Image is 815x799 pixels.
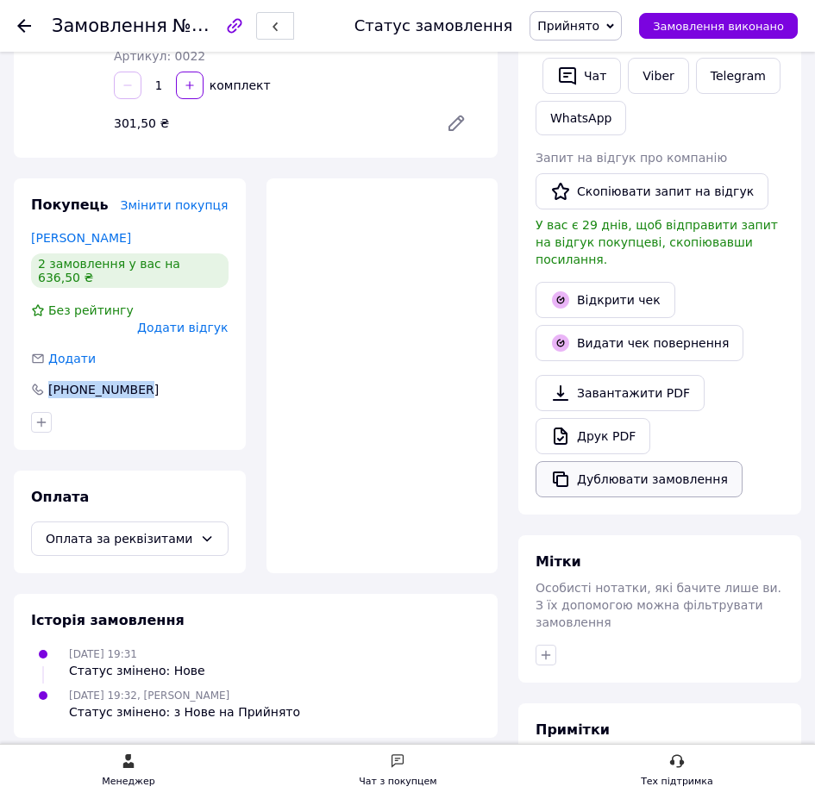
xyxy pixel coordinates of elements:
[31,231,131,245] a: [PERSON_NAME]
[31,612,185,628] span: Історія замовлення
[432,106,480,140] a: Редагувати
[696,58,781,94] a: Telegram
[536,418,650,454] a: Друк PDF
[46,529,193,548] span: Оплата за реквізитами
[102,773,154,790] div: Менеджер
[536,282,675,318] a: Відкрити чек
[359,773,436,790] div: Чат з покупцем
[172,15,295,36] span: №361511320
[536,553,581,570] span: Мітки
[536,461,743,497] button: Дублювати замовлення
[537,19,599,33] span: Прийнято
[52,16,167,36] span: Замовлення
[536,375,705,411] a: Завантажити PDF
[69,690,229,702] span: [DATE] 19:32, [PERSON_NAME]
[354,17,513,34] div: Статус замовлення
[641,773,713,790] div: Тех підтримка
[69,703,300,721] div: Статус змінено: з Нове на Прийнято
[653,20,784,33] span: Замовлення виконано
[536,101,626,135] a: WhatsApp
[48,352,96,365] span: Додати
[17,17,31,34] div: Повернутися назад
[205,77,273,94] div: комплект
[31,197,109,213] span: Покупець
[107,111,425,135] div: 301,50 ₴
[536,325,743,361] button: Видати чек повернення
[536,151,727,165] span: Запит на відгук про компанію
[121,198,229,212] span: Змінити покупця
[69,662,205,679] div: Статус змінено: Нове
[542,58,621,94] button: Чат
[137,321,228,334] span: Додати відгук
[628,58,688,94] a: Viber
[536,173,768,209] button: Скопіювати запит на відгук
[48,303,134,317] span: Без рейтингу
[69,648,137,660] span: [DATE] 19:31
[31,253,229,288] div: 2 замовлення у вас на 636,50 ₴
[114,49,205,63] span: Артикул: 0022
[536,218,778,266] span: У вас є 29 днів, щоб відправити запит на відгук покупцеві, скопіювавши посилання.
[639,13,798,39] button: Замовлення виконано
[47,381,160,398] div: [PHONE_NUMBER]
[536,581,781,629] span: Особисті нотатки, які бачите лише ви. З їх допомогою можна фільтрувати замовлення
[31,489,89,505] span: Оплата
[536,721,610,738] span: Примітки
